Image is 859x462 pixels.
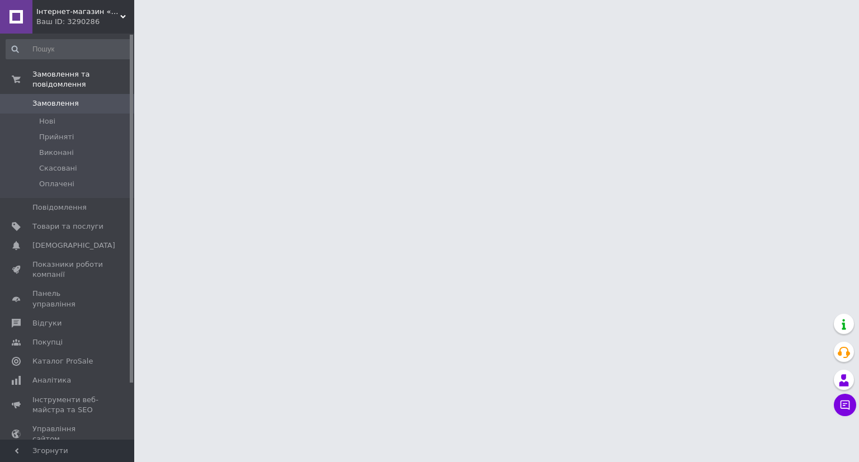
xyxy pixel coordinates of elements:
[32,202,87,213] span: Повідомлення
[32,356,93,366] span: Каталог ProSale
[32,260,103,280] span: Показники роботи компанії
[39,116,55,126] span: Нові
[32,395,103,415] span: Інструменти веб-майстра та SEO
[32,375,71,385] span: Аналітика
[6,39,132,59] input: Пошук
[39,132,74,142] span: Прийняті
[32,221,103,232] span: Товари та послуги
[32,289,103,309] span: Панель управління
[32,337,63,347] span: Покупці
[32,98,79,109] span: Замовлення
[32,241,115,251] span: [DEMOGRAPHIC_DATA]
[39,163,77,173] span: Скасовані
[36,17,134,27] div: Ваш ID: 3290286
[834,394,856,416] button: Чат з покупцем
[32,318,62,328] span: Відгуки
[32,69,134,89] span: Замовлення та повідомлення
[36,7,120,17] span: Інтернет-магазин «Medvir»
[32,424,103,444] span: Управління сайтом
[39,148,74,158] span: Виконані
[39,179,74,189] span: Оплачені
